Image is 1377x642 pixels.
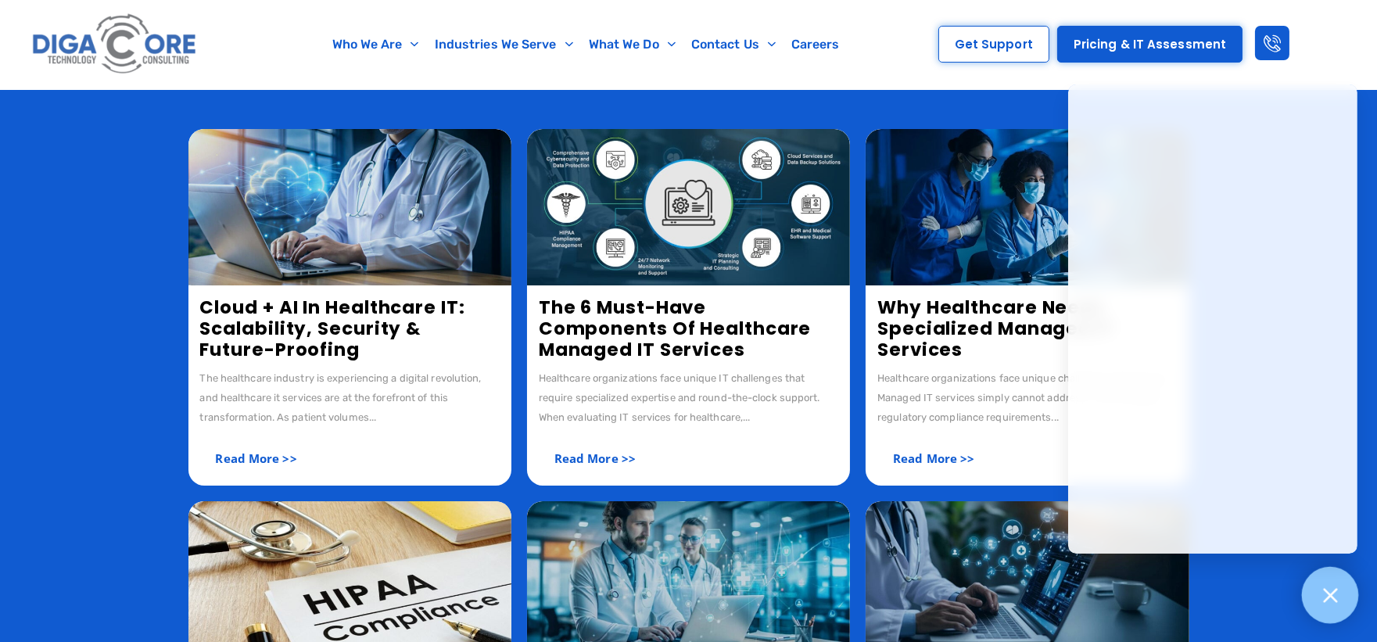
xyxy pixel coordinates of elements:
[539,295,812,362] a: The 6 Must-Have Components of Healthcare Managed IT Services
[539,443,651,474] a: Read More >>
[1068,84,1357,554] iframe: Chatgenie Messenger
[683,27,784,63] a: Contact Us
[581,27,683,63] a: What We Do
[938,26,1049,63] a: Get Support
[273,27,899,63] nav: Menu
[427,27,581,63] a: Industries We Serve
[28,8,202,81] img: Digacore logo 1
[877,368,1177,427] div: Healthcare organizations face unique challenges that generic Managed IT services simply cannot ad...
[784,27,848,63] a: Careers
[188,129,511,285] img: Cloud + AI in healthcare IT
[877,295,1114,362] a: Why Healthcare Needs Specialized Managed IT Services
[527,129,850,285] img: 6 Key Components of Healthcare Managed IT Services
[200,443,313,474] a: Read More >>
[539,368,838,427] div: Healthcare organizations face unique IT challenges that require specialized expertise and round-t...
[200,368,500,427] div: The healthcare industry is experiencing a digital revolution, and healthcare it services are at t...
[866,129,1189,285] img: Why Healthcare Needs Specialized Managed IT Services
[325,27,427,63] a: Who We Are
[877,443,990,474] a: Read More >>
[1074,38,1226,50] span: Pricing & IT Assessment
[200,295,465,362] a: Cloud + AI in Healthcare IT: Scalability, Security & Future-Proofing
[955,38,1033,50] span: Get Support
[1057,26,1243,63] a: Pricing & IT Assessment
